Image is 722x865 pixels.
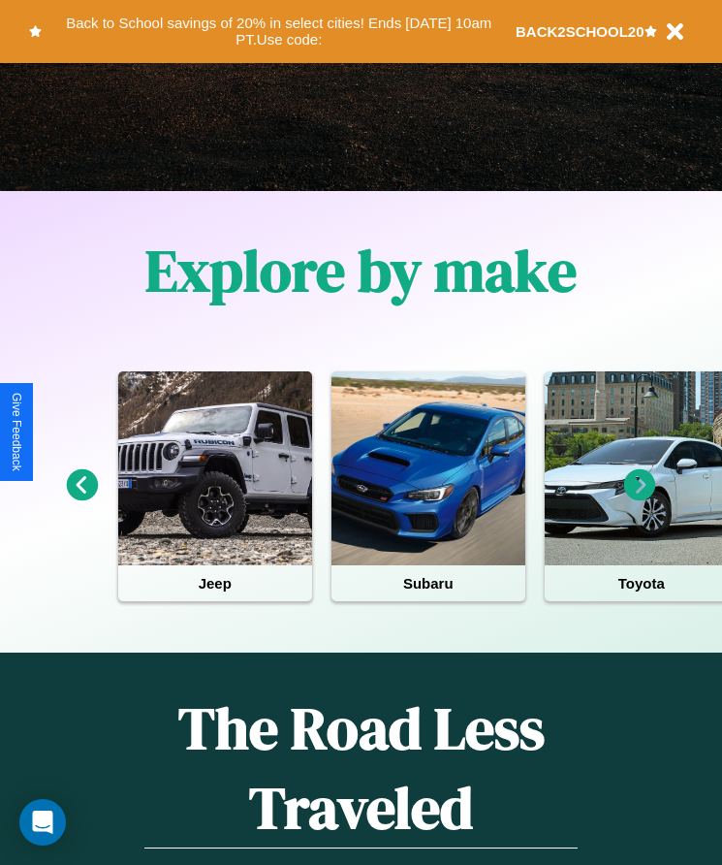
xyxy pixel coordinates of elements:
[10,393,23,471] div: Give Feedback
[118,565,312,601] h4: Jeep
[516,23,644,40] b: BACK2SCHOOL20
[144,689,578,849] h1: The Road Less Traveled
[331,565,525,601] h4: Subaru
[145,231,577,310] h1: Explore by make
[42,10,516,53] button: Back to School savings of 20% in select cities! Ends [DATE] 10am PT.Use code:
[19,799,66,846] div: Open Intercom Messenger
